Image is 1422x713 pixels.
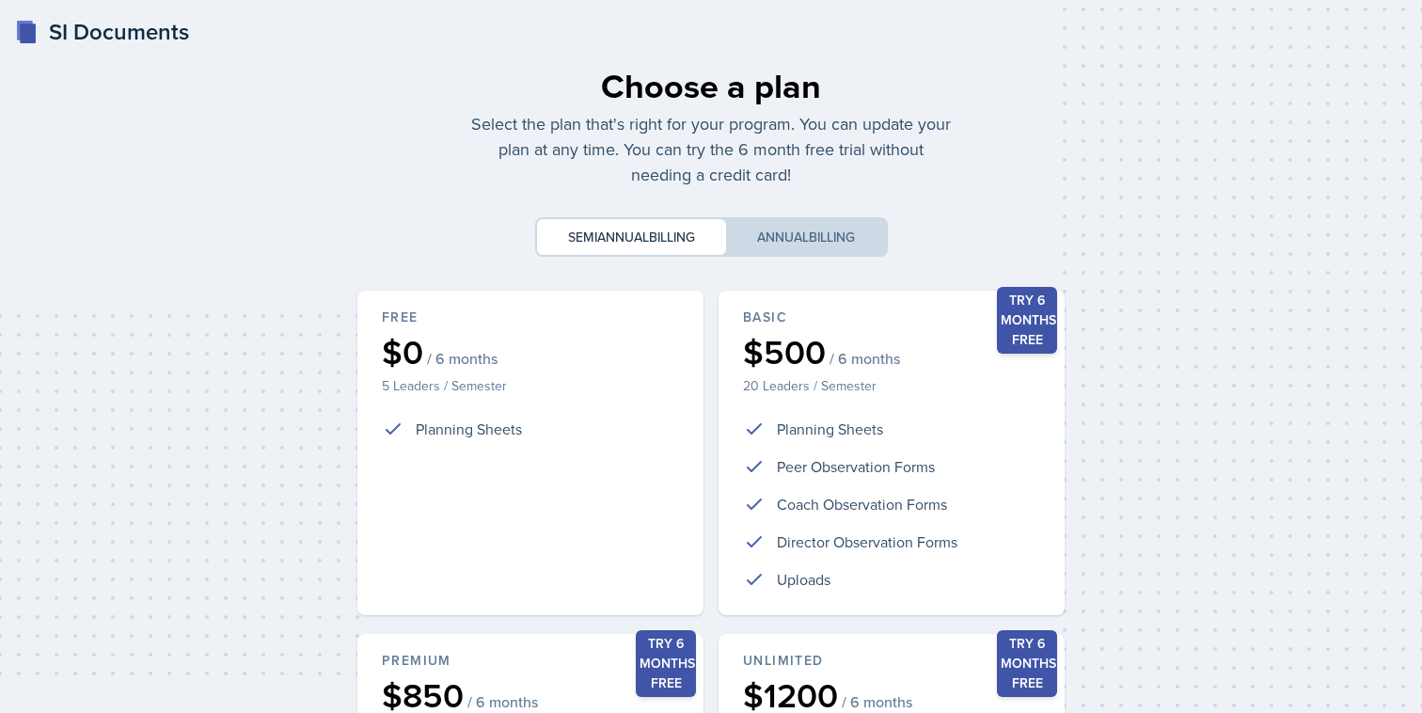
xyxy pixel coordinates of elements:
[997,630,1057,697] div: Try 6 months free
[829,349,900,368] span: / 6 months
[416,418,522,440] p: Planning Sheets
[537,219,726,255] button: Semiannualbilling
[636,630,696,697] div: Try 6 months free
[997,287,1057,354] div: Try 6 months free
[467,692,538,711] span: / 6 months
[382,651,679,671] div: Premium
[382,376,679,395] p: 5 Leaders / Semester
[842,692,912,711] span: / 6 months
[743,376,1040,395] p: 20 Leaders / Semester
[777,531,957,553] p: Director Observation Forms
[382,308,679,327] div: Free
[743,308,1040,327] div: Basic
[382,335,679,369] div: $0
[777,455,935,478] p: Peer Observation Forms
[427,349,498,368] span: / 6 months
[470,111,952,187] p: Select the plan that's right for your program. You can update your plan at any time. You can try ...
[726,219,886,255] button: Annualbilling
[743,651,1040,671] div: Unlimited
[15,15,189,49] a: SI Documents
[382,678,679,712] div: $850
[743,678,1040,712] div: $1200
[777,418,883,440] p: Planning Sheets
[777,493,947,515] p: Coach Observation Forms
[777,568,830,591] p: Uploads
[649,228,695,246] span: billing
[809,228,855,246] span: billing
[470,60,952,111] div: Choose a plan
[743,335,1040,369] div: $500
